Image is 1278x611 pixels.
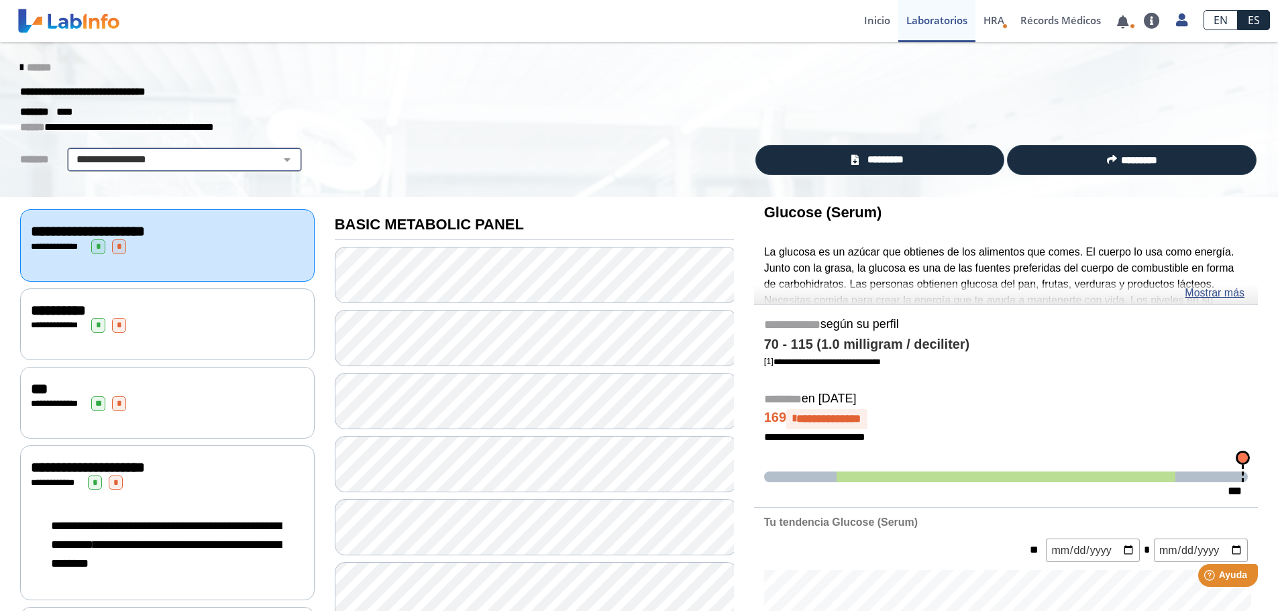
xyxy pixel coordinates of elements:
b: Glucose (Serum) [764,204,882,221]
h4: 169 [764,409,1248,429]
b: Tu tendencia Glucose (Serum) [764,516,918,528]
span: HRA [983,13,1004,27]
input: mm/dd/yyyy [1046,539,1140,562]
iframe: Help widget launcher [1159,559,1263,596]
a: [1] [764,356,881,366]
h4: 70 - 115 (1.0 milligram / deciliter) [764,337,1248,353]
h5: según su perfil [764,317,1248,333]
a: ES [1238,10,1270,30]
a: Mostrar más [1185,285,1244,301]
a: EN [1204,10,1238,30]
h5: en [DATE] [764,392,1248,407]
p: La glucosa es un azúcar que obtienes de los alimentos que comes. El cuerpo lo usa como energía. J... [764,244,1248,341]
input: mm/dd/yyyy [1154,539,1248,562]
b: BASIC METABOLIC PANEL [335,216,524,233]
